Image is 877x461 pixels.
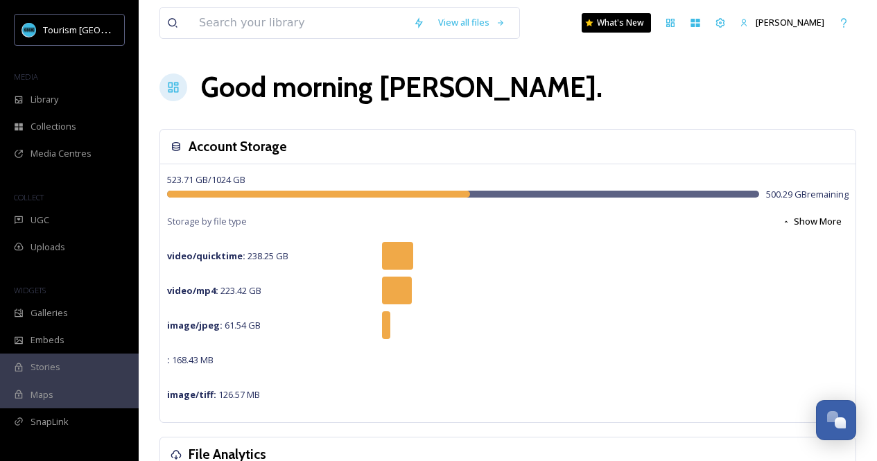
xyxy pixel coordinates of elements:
[816,400,856,440] button: Open Chat
[167,388,216,401] strong: image/tiff :
[31,333,64,347] span: Embeds
[167,319,223,331] strong: image/jpeg :
[31,93,58,106] span: Library
[167,173,245,186] span: 523.71 GB / 1024 GB
[582,13,651,33] a: What's New
[167,284,218,297] strong: video/mp4 :
[14,71,38,82] span: MEDIA
[167,284,261,297] span: 223.42 GB
[167,215,247,228] span: Storage by file type
[167,354,214,366] span: 168.43 MB
[167,388,260,401] span: 126.57 MB
[167,354,170,366] strong: :
[201,67,602,108] h1: Good morning [PERSON_NAME] .
[31,147,92,160] span: Media Centres
[31,306,68,320] span: Galleries
[167,250,245,262] strong: video/quicktime :
[43,23,167,36] span: Tourism [GEOGRAPHIC_DATA]
[31,241,65,254] span: Uploads
[756,16,824,28] span: [PERSON_NAME]
[22,23,36,37] img: tourism_nanaimo_logo.jpeg
[775,208,849,235] button: Show More
[31,415,69,428] span: SnapLink
[14,285,46,295] span: WIDGETS
[167,250,288,262] span: 238.25 GB
[189,137,287,157] h3: Account Storage
[31,120,76,133] span: Collections
[14,192,44,202] span: COLLECT
[31,360,60,374] span: Stories
[766,188,849,201] span: 500.29 GB remaining
[167,319,261,331] span: 61.54 GB
[733,9,831,36] a: [PERSON_NAME]
[31,388,53,401] span: Maps
[192,8,406,38] input: Search your library
[431,9,512,36] a: View all files
[31,214,49,227] span: UGC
